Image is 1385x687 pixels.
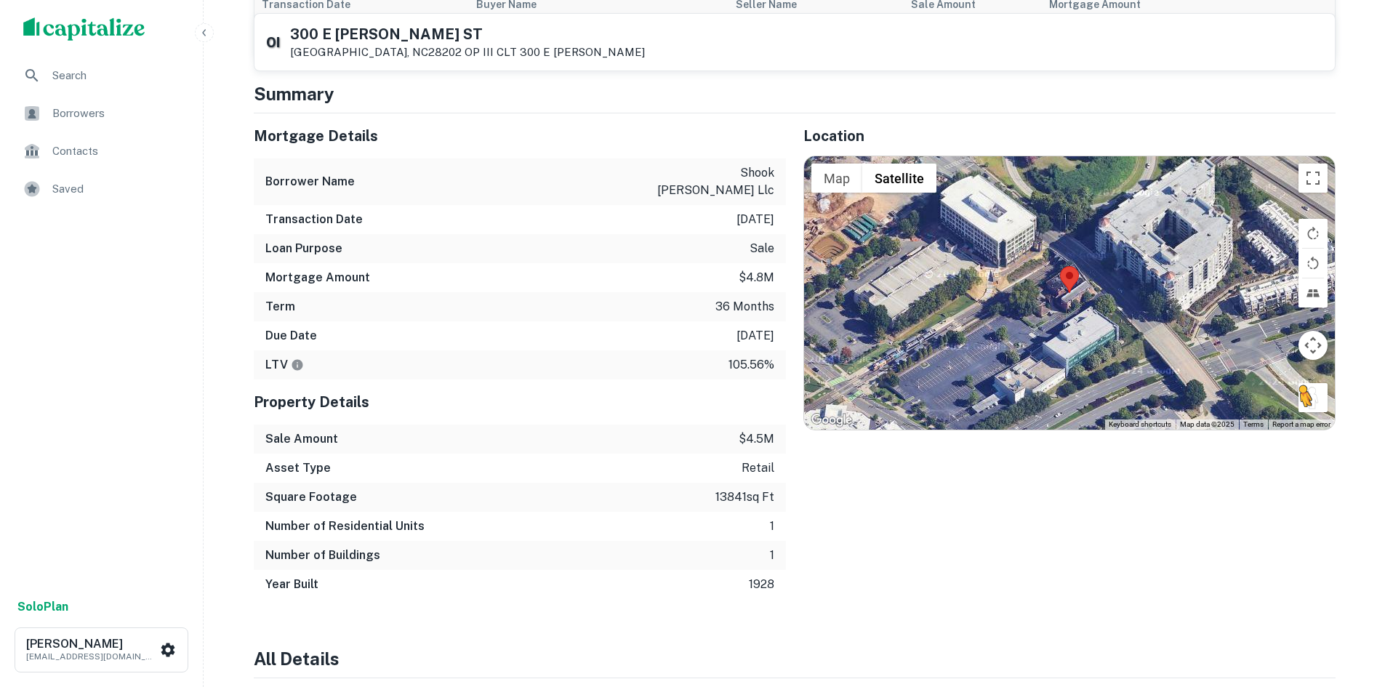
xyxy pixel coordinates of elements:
[803,125,1336,147] h5: Location
[1298,383,1328,412] button: Drag Pegman onto the map to open Street View
[254,646,1336,672] h4: All Details
[17,600,68,614] strong: Solo Plan
[266,33,278,52] p: O I
[1272,420,1330,428] a: Report a map error
[1298,164,1328,193] button: Toggle fullscreen view
[862,164,936,193] button: Show satellite imagery
[715,489,774,506] p: 13841 sq ft
[1298,219,1328,248] button: Rotate map clockwise
[728,356,774,374] p: 105.56%
[739,430,774,448] p: $4.5m
[739,269,774,286] p: $4.8m
[23,17,145,41] img: capitalize-logo.png
[465,46,645,58] a: OP III CLT 300 E [PERSON_NAME]
[26,650,157,663] p: [EMAIL_ADDRESS][DOMAIN_NAME]
[26,638,157,650] h6: [PERSON_NAME]
[17,598,68,616] a: SoloPlan
[1298,331,1328,360] button: Map camera controls
[715,298,774,316] p: 36 months
[1180,420,1235,428] span: Map data ©2025
[265,173,355,190] h6: Borrower Name
[290,27,645,41] h5: 300 E [PERSON_NAME] ST
[1243,420,1264,428] a: Terms
[736,211,774,228] p: [DATE]
[742,459,774,477] p: retail
[254,81,1336,107] h4: Summary
[265,576,318,593] h6: Year Built
[750,240,774,257] p: sale
[52,180,182,198] span: Saved
[15,627,188,672] button: [PERSON_NAME][EMAIL_ADDRESS][DOMAIN_NAME]
[265,298,295,316] h6: Term
[12,134,191,169] a: Contacts
[808,411,856,430] a: Open this area in Google Maps (opens a new window)
[265,430,338,448] h6: Sale Amount
[265,240,342,257] h6: Loan Purpose
[265,459,331,477] h6: Asset Type
[811,164,862,193] button: Show street map
[265,518,425,535] h6: Number of Residential Units
[254,125,786,147] h5: Mortgage Details
[265,356,304,374] h6: LTV
[1298,249,1328,278] button: Rotate map counterclockwise
[770,547,774,564] p: 1
[12,96,191,131] a: Borrowers
[265,489,357,506] h6: Square Footage
[291,358,304,371] svg: LTVs displayed on the website are for informational purposes only and may be reported incorrectly...
[52,142,182,160] span: Contacts
[1312,571,1385,640] iframe: Chat Widget
[1298,278,1328,308] button: Tilt map
[808,411,856,430] img: Google
[265,327,317,345] h6: Due Date
[1109,419,1171,430] button: Keyboard shortcuts
[12,58,191,93] a: Search
[643,164,774,199] p: shook [PERSON_NAME] llc
[265,269,370,286] h6: Mortgage Amount
[749,576,774,593] p: 1928
[265,547,380,564] h6: Number of Buildings
[52,105,182,122] span: Borrowers
[52,67,182,84] span: Search
[265,211,363,228] h6: Transaction Date
[736,327,774,345] p: [DATE]
[290,46,645,59] p: [GEOGRAPHIC_DATA], NC28202
[254,391,786,413] h5: Property Details
[12,172,191,206] a: Saved
[770,518,774,535] p: 1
